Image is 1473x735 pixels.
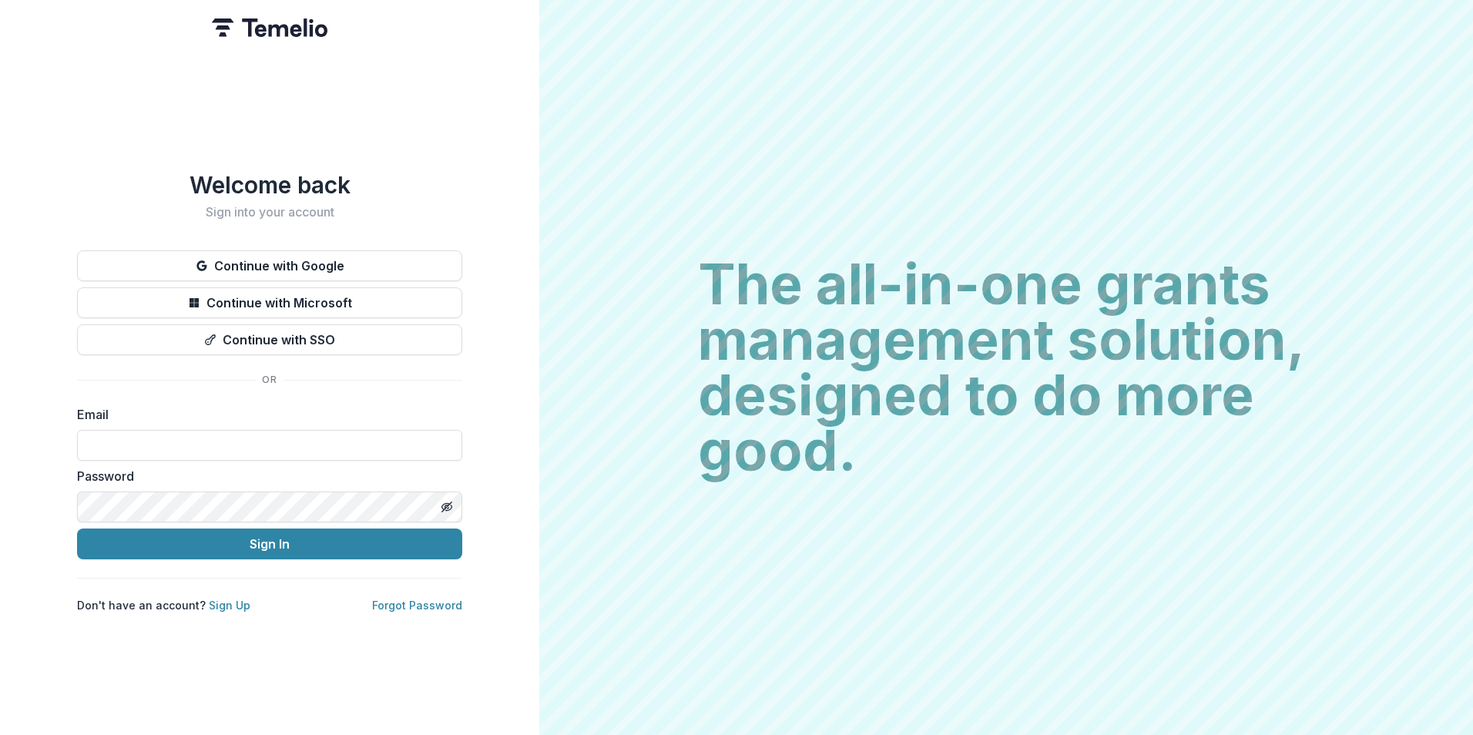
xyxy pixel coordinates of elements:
h1: Welcome back [77,171,462,199]
button: Continue with SSO [77,324,462,355]
label: Password [77,467,453,485]
a: Forgot Password [372,599,462,612]
label: Email [77,405,453,424]
button: Continue with Google [77,250,462,281]
p: Don't have an account? [77,597,250,613]
button: Toggle password visibility [435,495,459,519]
button: Continue with Microsoft [77,287,462,318]
h2: Sign into your account [77,205,462,220]
img: Temelio [212,18,327,37]
a: Sign Up [209,599,250,612]
button: Sign In [77,529,462,559]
